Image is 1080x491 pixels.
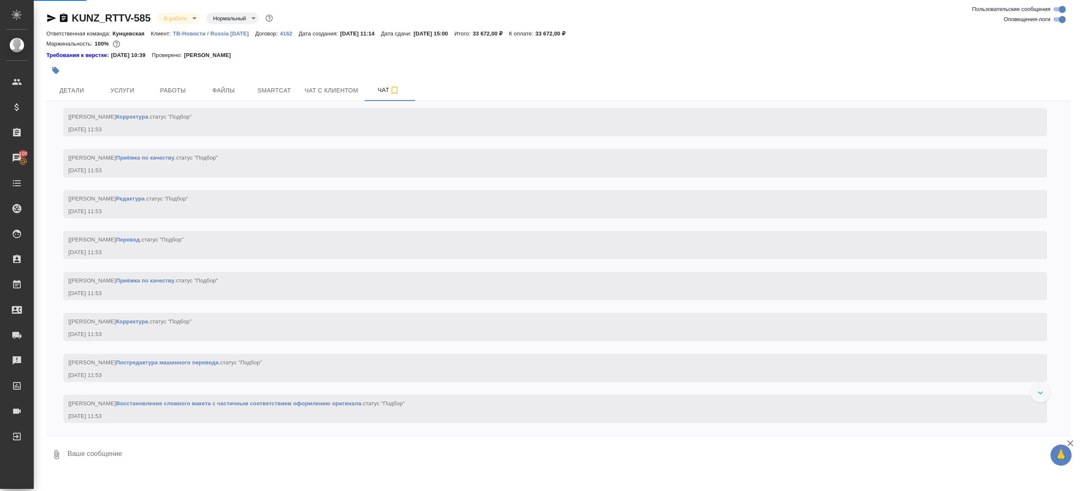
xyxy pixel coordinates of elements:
[472,30,509,37] p: 33 672,00 ₽
[2,147,32,168] a: 100
[151,30,173,37] p: Клиент:
[176,155,218,161] span: статус "Подбор"
[509,30,535,37] p: К оплате:
[176,277,218,284] span: статус "Подбор"
[153,85,193,96] span: Работы
[173,30,255,37] a: ТВ-Новости / Russia [DATE]
[68,195,188,202] span: [[PERSON_NAME] .
[116,236,140,243] a: Перевод
[68,114,192,120] span: [[PERSON_NAME] .
[68,371,1018,380] div: [DATE] 11:53
[340,30,381,37] p: [DATE] 11:14
[184,51,237,60] p: [PERSON_NAME]
[368,85,409,95] span: Чат
[116,195,145,202] a: Редактура
[59,13,69,23] button: Скопировать ссылку
[1050,445,1072,466] button: 🙏
[68,125,1018,134] div: [DATE] 11:53
[68,155,218,161] span: [[PERSON_NAME] .
[68,412,1018,420] div: [DATE] 11:53
[46,41,94,47] p: Маржинальность:
[150,318,192,325] span: статус "Подбор"
[162,15,189,22] button: В работе
[102,85,143,96] span: Услуги
[116,318,148,325] a: Корректура
[68,359,262,366] span: [[PERSON_NAME] .
[211,15,248,22] button: Нормальный
[94,41,111,47] p: 100%
[150,114,192,120] span: статус "Подбор"
[46,51,111,60] div: Нажми, чтобы открыть папку с инструкцией
[454,30,472,37] p: Итого:
[116,155,175,161] a: Приёмка по качеству
[157,13,200,24] div: В работе
[280,30,298,37] a: 4162
[142,236,184,243] span: статус "Подбор"
[1054,446,1068,464] span: 🙏
[68,277,218,284] span: [[PERSON_NAME] .
[299,30,340,37] p: Дата создания:
[72,12,151,24] a: KUNZ_RTTV-585
[152,51,184,60] p: Проверено:
[254,85,294,96] span: Smartcat
[46,51,111,60] a: Требования к верстке:
[68,400,405,407] span: [[PERSON_NAME] .
[68,318,192,325] span: [[PERSON_NAME] .
[381,30,413,37] p: Дата сдачи:
[46,30,113,37] p: Ответственная команда:
[535,30,572,37] p: 33 672,00 ₽
[116,359,219,366] a: Постредактура машинного перевода
[68,248,1018,257] div: [DATE] 11:53
[46,13,57,23] button: Скопировать ссылку для ЯМессенджера
[116,400,362,407] a: Восстановление сложного макета с частичным соответствием оформлению оригинала
[116,114,148,120] a: Корректура
[68,330,1018,339] div: [DATE] 11:53
[203,85,244,96] span: Файлы
[68,166,1018,175] div: [DATE] 11:53
[413,30,454,37] p: [DATE] 15:00
[264,13,275,24] button: Доп статусы указывают на важность/срочность заказа
[51,85,92,96] span: Детали
[389,85,400,95] svg: Подписаться
[68,289,1018,298] div: [DATE] 11:53
[363,400,405,407] span: статус "Подбор"
[14,149,33,158] span: 100
[1004,15,1050,24] span: Оповещения-логи
[146,195,188,202] span: статус "Подбор"
[46,61,65,80] button: Добавить тэг
[116,277,175,284] a: Приёмка по качеству
[113,30,151,37] p: Кунцевская
[111,38,122,49] button: 0.00 RUB;
[255,30,280,37] p: Договор:
[305,85,358,96] span: Чат с клиентом
[972,5,1050,14] span: Пользовательские сообщения
[68,236,184,243] span: [[PERSON_NAME] .
[111,51,152,60] p: [DATE] 10:39
[220,359,262,366] span: статус "Подбор"
[68,207,1018,216] div: [DATE] 11:53
[206,13,259,24] div: В работе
